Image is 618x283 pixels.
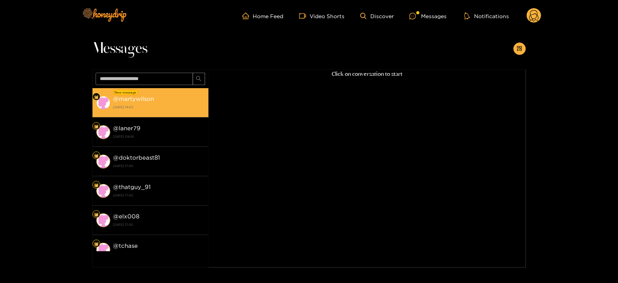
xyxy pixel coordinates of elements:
strong: @ laner79 [113,125,141,131]
a: Video Shorts [299,12,345,19]
strong: @ tchase [113,242,138,249]
img: conversation [96,184,110,198]
img: Fan Level [94,212,99,217]
img: conversation [96,155,110,169]
img: Fan Level [94,95,99,99]
a: Home Feed [242,12,284,19]
img: Fan Level [94,153,99,158]
button: appstore-add [514,43,526,55]
span: home [242,12,253,19]
img: Fan Level [94,124,99,129]
strong: [DATE] 09:26 [113,133,205,140]
img: Fan Level [94,242,99,246]
strong: @ elx008 [113,213,140,220]
button: Notifications [462,12,511,20]
img: Fan Level [94,183,99,188]
strong: [DATE] 17:05 [113,162,205,169]
img: conversation [96,125,110,139]
strong: [DATE] 17:05 [113,251,205,257]
strong: [DATE] 17:05 [113,221,205,228]
strong: @ thatguy_91 [113,184,151,190]
strong: [DATE] 14:03 [113,104,205,111]
span: video-camera [299,12,310,19]
button: search [193,73,205,85]
span: appstore-add [517,46,522,52]
span: search [196,76,202,82]
p: Click on conversation to start [209,70,526,78]
img: conversation [96,96,110,110]
strong: @ doktorbeast81 [113,154,160,161]
a: Discover [360,13,394,19]
img: conversation [96,243,110,257]
strong: @ martywilson [113,95,154,102]
strong: [DATE] 17:05 [113,192,205,199]
img: conversation [96,213,110,227]
div: Messages [409,12,447,20]
span: Messages [92,39,148,58]
div: New message [114,90,138,95]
